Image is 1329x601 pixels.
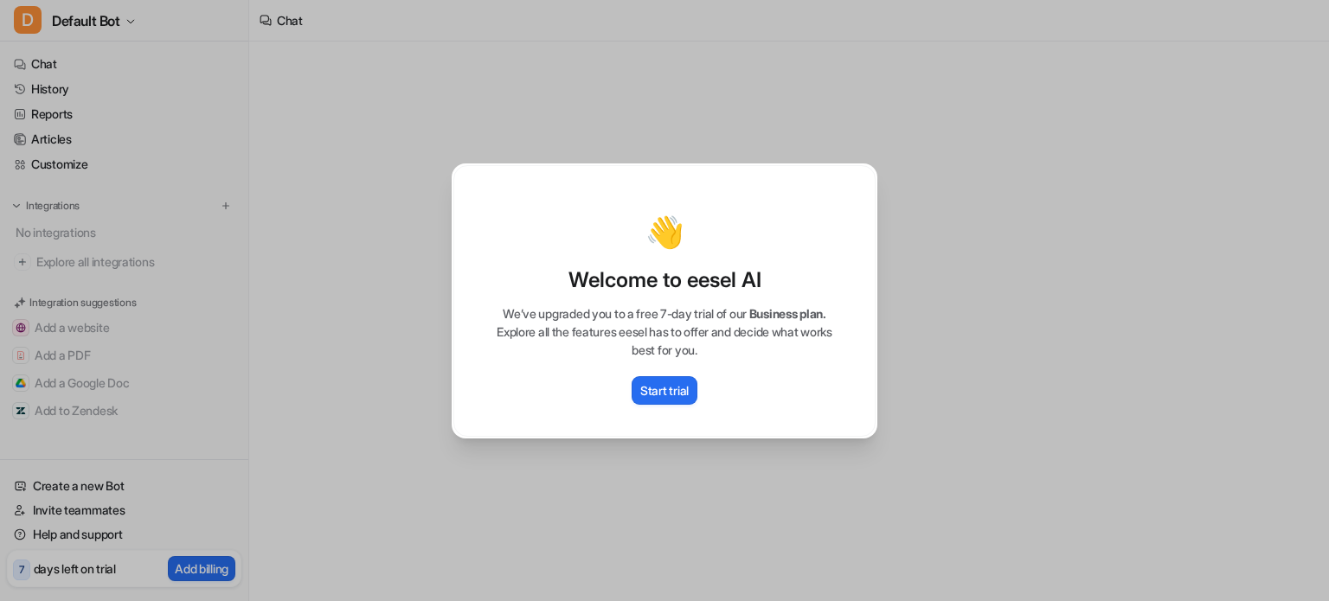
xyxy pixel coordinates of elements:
[645,214,684,249] p: 👋
[640,381,689,400] p: Start trial
[472,304,857,323] p: We’ve upgraded you to a free 7-day trial of our
[472,266,857,294] p: Welcome to eesel AI
[472,323,857,359] p: Explore all the features eesel has to offer and decide what works best for you.
[749,306,826,321] span: Business plan.
[632,376,697,405] button: Start trial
